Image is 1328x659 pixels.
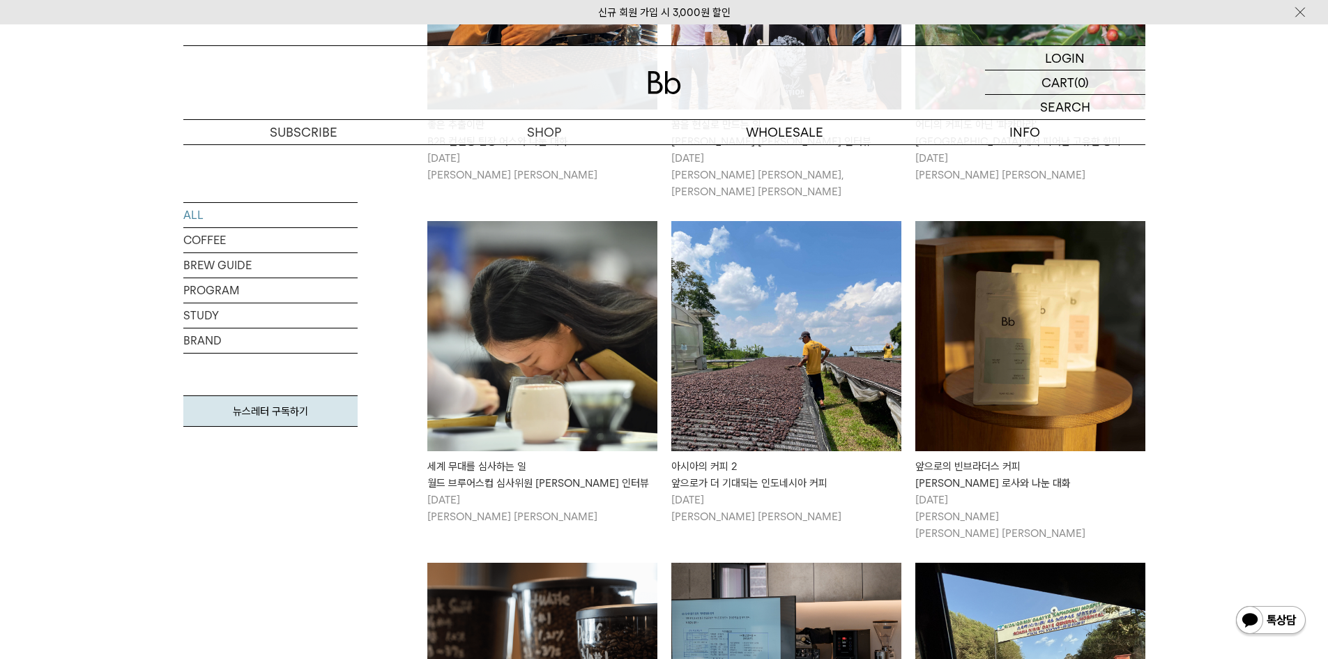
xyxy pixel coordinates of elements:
[664,120,905,144] p: WHOLESALE
[427,458,657,492] div: 세계 무대를 심사하는 일 월드 브루어스컵 심사위원 [PERSON_NAME] 인터뷰
[183,253,358,278] a: BREW GUIDE
[598,6,731,19] a: 신규 회원 가입 시 3,000원 할인
[1045,46,1085,70] p: LOGIN
[671,150,901,200] p: [DATE] [PERSON_NAME] [PERSON_NAME], [PERSON_NAME] [PERSON_NAME]
[915,150,1145,183] p: [DATE] [PERSON_NAME] [PERSON_NAME]
[915,458,1145,492] div: 앞으로의 빈브라더스 커피 [PERSON_NAME] 로사와 나눈 대화
[183,278,358,303] a: PROGRAM
[985,70,1145,95] a: CART (0)
[1040,95,1090,119] p: SEARCH
[183,303,358,328] a: STUDY
[183,328,358,353] a: BRAND
[183,203,358,227] a: ALL
[427,221,657,525] a: 세계 무대를 심사하는 일월드 브루어스컵 심사위원 크리스티 인터뷰 세계 무대를 심사하는 일월드 브루어스컵 심사위원 [PERSON_NAME] 인터뷰 [DATE][PERSON_NA...
[671,492,901,525] p: [DATE] [PERSON_NAME] [PERSON_NAME]
[1235,605,1307,638] img: 카카오톡 채널 1:1 채팅 버튼
[424,120,664,144] a: SHOP
[671,458,901,492] div: 아시아의 커피 2 앞으로가 더 기대되는 인도네시아 커피
[671,221,901,451] img: 아시아의 커피 2앞으로가 더 기대되는 인도네시아 커피
[648,71,681,94] img: 로고
[183,395,358,427] a: 뉴스레터 구독하기
[985,46,1145,70] a: LOGIN
[1074,70,1089,94] p: (0)
[915,492,1145,542] p: [DATE] [PERSON_NAME] [PERSON_NAME] [PERSON_NAME]
[427,492,657,525] p: [DATE] [PERSON_NAME] [PERSON_NAME]
[905,120,1145,144] p: INFO
[915,221,1145,542] a: 앞으로의 빈브라더스 커피 그린빈 바이어 로사와 나눈 대화 앞으로의 빈브라더스 커피[PERSON_NAME] 로사와 나눈 대화 [DATE][PERSON_NAME][PERSON_N...
[183,120,424,144] a: SUBSCRIBE
[427,221,657,451] img: 세계 무대를 심사하는 일월드 브루어스컵 심사위원 크리스티 인터뷰
[1041,70,1074,94] p: CART
[671,221,901,525] a: 아시아의 커피 2앞으로가 더 기대되는 인도네시아 커피 아시아의 커피 2앞으로가 더 기대되는 인도네시아 커피 [DATE][PERSON_NAME] [PERSON_NAME]
[183,228,358,252] a: COFFEE
[915,221,1145,451] img: 앞으로의 빈브라더스 커피 그린빈 바이어 로사와 나눈 대화
[427,150,657,183] p: [DATE] [PERSON_NAME] [PERSON_NAME]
